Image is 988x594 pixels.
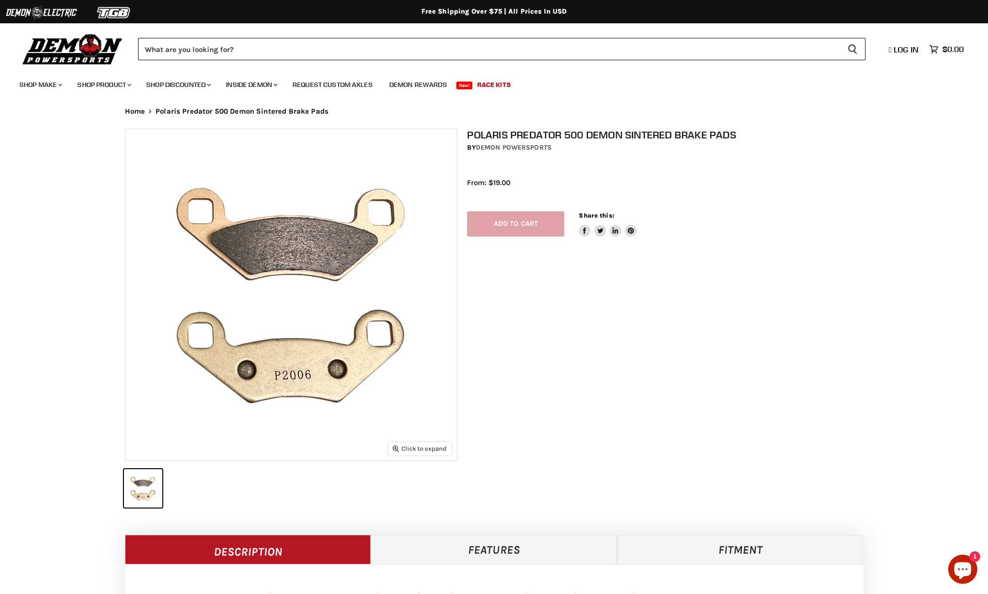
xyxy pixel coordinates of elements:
[70,75,137,95] a: Shop Product
[579,211,637,237] aside: Share this:
[12,71,961,95] ul: Main menu
[78,3,151,22] img: TGB Logo 2
[924,42,969,56] a: $0.00
[942,45,964,54] span: $0.00
[388,442,451,455] button: Click to expand
[105,7,883,16] div: Free Shipping Over $75 | All Prices In USD
[470,75,518,95] a: Race Kits
[12,75,68,95] a: Shop Make
[105,107,883,116] nav: Breadcrumbs
[945,555,980,586] inbox-online-store-chat: Shopify online store chat
[138,38,840,60] input: Search
[156,107,329,116] span: Polaris Predator 500 Demon Sintered Brake Pads
[840,38,866,60] button: Search
[894,45,919,54] span: Log in
[456,82,473,89] span: New!
[5,3,78,22] img: Demon Electric Logo 2
[617,535,864,564] a: Fitment
[467,178,510,187] span: From: $19.00
[382,75,454,95] a: Demon Rewards
[476,143,552,152] a: Demon Powersports
[467,142,873,153] div: by
[138,38,866,60] form: Product
[219,75,283,95] a: Inside Demon
[125,107,145,116] a: Home
[139,75,217,95] a: Shop Discounted
[371,535,617,564] a: Features
[467,129,873,141] h1: Polaris Predator 500 Demon Sintered Brake Pads
[393,445,447,452] span: Click to expand
[884,45,924,54] a: Log in
[125,129,457,460] img: Polaris Predator 500 Demon Sintered Brake Pads
[124,469,162,508] button: Polaris Predator 500 Demon Sintered Brake Pads thumbnail
[125,535,371,564] a: Description
[19,32,126,66] img: Demon Powersports
[285,75,380,95] a: Request Custom Axles
[579,212,614,219] span: Share this:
